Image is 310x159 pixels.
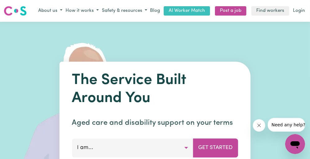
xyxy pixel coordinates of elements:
[72,72,238,107] h1: The Service Built Around You
[193,138,238,157] button: Get Started
[149,6,161,16] a: Blog
[4,4,38,9] span: Need any help?
[100,6,149,16] button: Safety & resources
[164,6,210,16] a: AI Worker Match
[285,134,305,154] iframe: Button to launch messaging window
[72,117,238,129] p: Aged care and disability support on your terms
[292,6,306,16] a: Login
[253,119,265,132] iframe: Close message
[64,6,100,16] button: How it works
[72,138,194,157] button: I am...
[251,6,289,16] a: Find workers
[37,6,64,16] button: About us
[4,5,27,16] img: Careseekers logo
[215,6,246,16] a: Post a job
[268,118,305,132] iframe: Message from company
[4,4,27,18] a: Careseekers logo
